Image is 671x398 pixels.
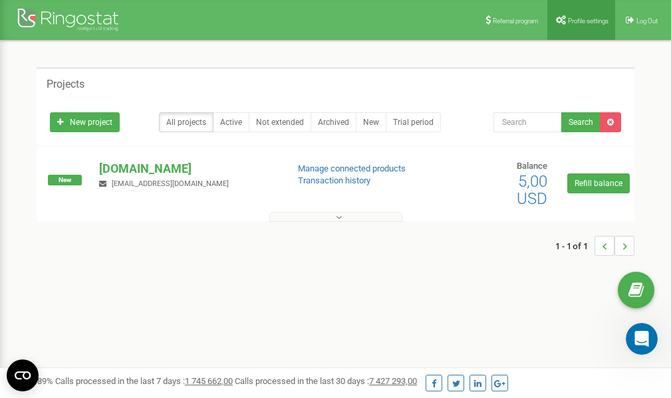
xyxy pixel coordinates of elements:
a: New project [50,112,120,132]
span: Referral program [493,17,539,25]
span: Balance [517,161,547,171]
p: [DOMAIN_NAME] [99,160,276,177]
a: Active [213,112,249,132]
iframe: Intercom live chat [626,323,658,355]
input: Search [493,112,562,132]
u: 7 427 293,00 [369,376,417,386]
a: Transaction history [298,175,370,185]
button: Open CMP widget [7,359,39,391]
a: Refill balance [567,173,630,193]
a: Archived [311,112,356,132]
span: Profile settings [568,17,608,25]
span: [EMAIL_ADDRESS][DOMAIN_NAME] [112,179,229,188]
a: Not extended [249,112,311,132]
span: Calls processed in the last 30 days : [235,376,417,386]
span: Calls processed in the last 7 days : [55,376,233,386]
a: New [356,112,386,132]
span: Log Out [636,17,658,25]
span: 5,00 USD [517,172,547,208]
span: New [48,175,82,185]
button: Search [561,112,601,132]
a: Manage connected products [298,163,406,173]
nav: ... [555,223,634,269]
u: 1 745 662,00 [185,376,233,386]
span: 1 - 1 of 1 [555,236,595,256]
a: All projects [159,112,213,132]
h5: Projects [47,78,84,90]
a: Trial period [386,112,441,132]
